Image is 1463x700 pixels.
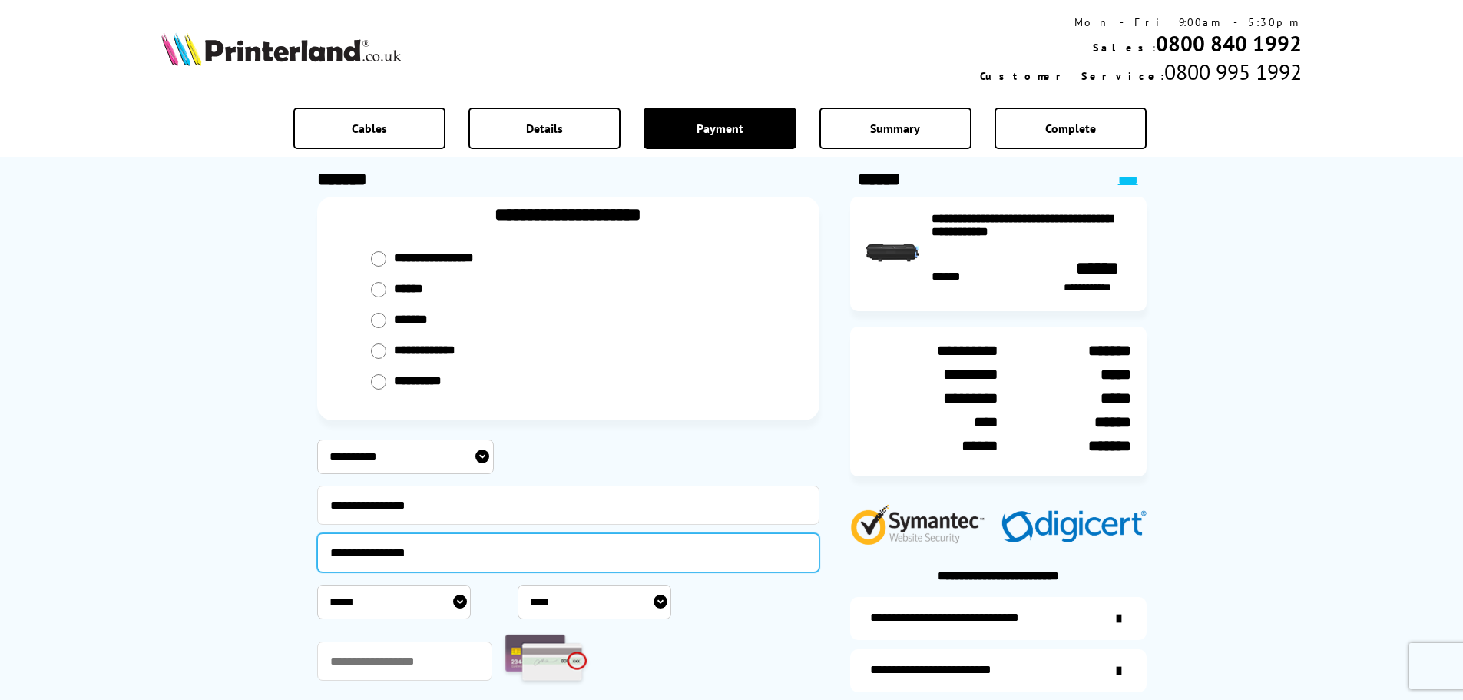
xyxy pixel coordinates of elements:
[1093,41,1156,55] span: Sales:
[870,121,920,136] span: Summary
[1164,58,1302,86] span: 0800 995 1992
[850,597,1147,640] a: additional-ink
[526,121,563,136] span: Details
[161,32,401,66] img: Printerland Logo
[980,69,1164,83] span: Customer Service:
[352,121,387,136] span: Cables
[980,15,1302,29] div: Mon - Fri 9:00am - 5:30pm
[697,121,743,136] span: Payment
[1045,121,1096,136] span: Complete
[850,649,1147,692] a: items-arrive
[1156,29,1302,58] a: 0800 840 1992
